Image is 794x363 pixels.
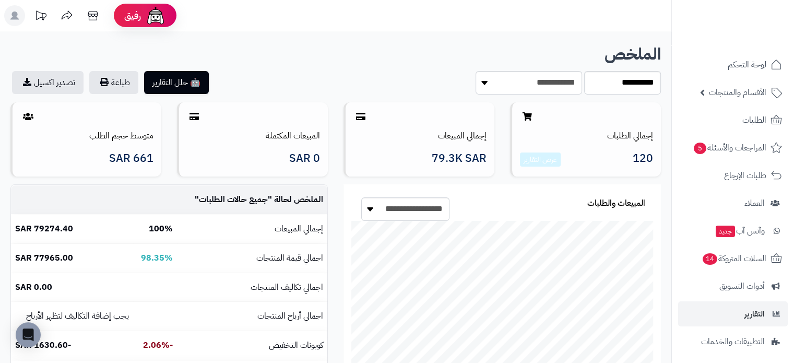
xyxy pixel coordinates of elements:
[177,273,327,302] td: اجمالي تكاليف المنتجات
[678,246,788,271] a: السلات المتروكة14
[266,130,320,142] a: المبيعات المكتملة
[12,71,84,94] a: تصدير اكسيل
[693,140,766,155] span: المراجعات والأسئلة
[89,130,153,142] a: متوسط حجم الطلب
[742,113,766,127] span: الطلبات
[15,339,71,352] b: -1630.60 SAR
[524,154,557,165] a: عرض التقارير
[702,251,766,266] span: السلات المتروكة
[199,193,268,206] span: جميع حالات الطلبات
[177,215,327,243] td: إجمالي المبيعات
[289,153,320,165] span: 0 SAR
[719,279,765,294] span: أدوات التسويق
[709,85,766,100] span: الأقسام والمنتجات
[678,163,788,188] a: طلبات الإرجاع
[694,143,706,154] span: 5
[678,108,788,133] a: الطلبات
[177,244,327,273] td: اجمالي قيمة المنتجات
[744,307,765,321] span: التقارير
[678,218,788,243] a: وآتس آبجديد
[144,71,209,94] button: 🤖 حلل التقارير
[432,153,487,165] span: 79.3K SAR
[109,153,153,165] span: 661 SAR
[28,5,54,29] a: تحديثات المنصة
[728,57,766,72] span: لوحة التحكم
[607,130,653,142] a: إجمالي الطلبات
[587,199,645,208] h3: المبيعات والطلبات
[678,329,788,354] a: التطبيقات والخدمات
[16,322,41,347] div: Open Intercom Messenger
[703,253,718,265] span: 14
[633,153,653,167] span: 120
[716,226,735,237] span: جديد
[177,331,327,360] td: كوبونات التخفيض
[744,196,765,210] span: العملاء
[605,42,661,66] b: الملخص
[678,191,788,216] a: العملاء
[177,185,327,214] td: الملخص لحالة " "
[15,281,52,294] b: 0.00 SAR
[724,168,766,183] span: طلبات الإرجاع
[15,223,73,235] b: 79274.40 SAR
[15,252,73,264] b: 77965.00 SAR
[26,310,129,322] small: يجب إضافة التكاليف لتظهر الأرباح
[678,301,788,326] a: التقارير
[149,223,173,235] b: 100%
[678,52,788,77] a: لوحة التحكم
[89,71,138,94] button: طباعة
[145,5,166,26] img: ai-face.png
[177,302,327,331] td: اجمالي أرباح المنتجات
[678,274,788,299] a: أدوات التسويق
[701,334,765,349] span: التطبيقات والخدمات
[438,130,487,142] a: إجمالي المبيعات
[143,339,173,352] b: -2.06%
[141,252,173,264] b: 98.35%
[678,135,788,160] a: المراجعات والأسئلة5
[715,224,765,238] span: وآتس آب
[723,25,784,46] img: logo-2.png
[124,9,141,22] span: رفيق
